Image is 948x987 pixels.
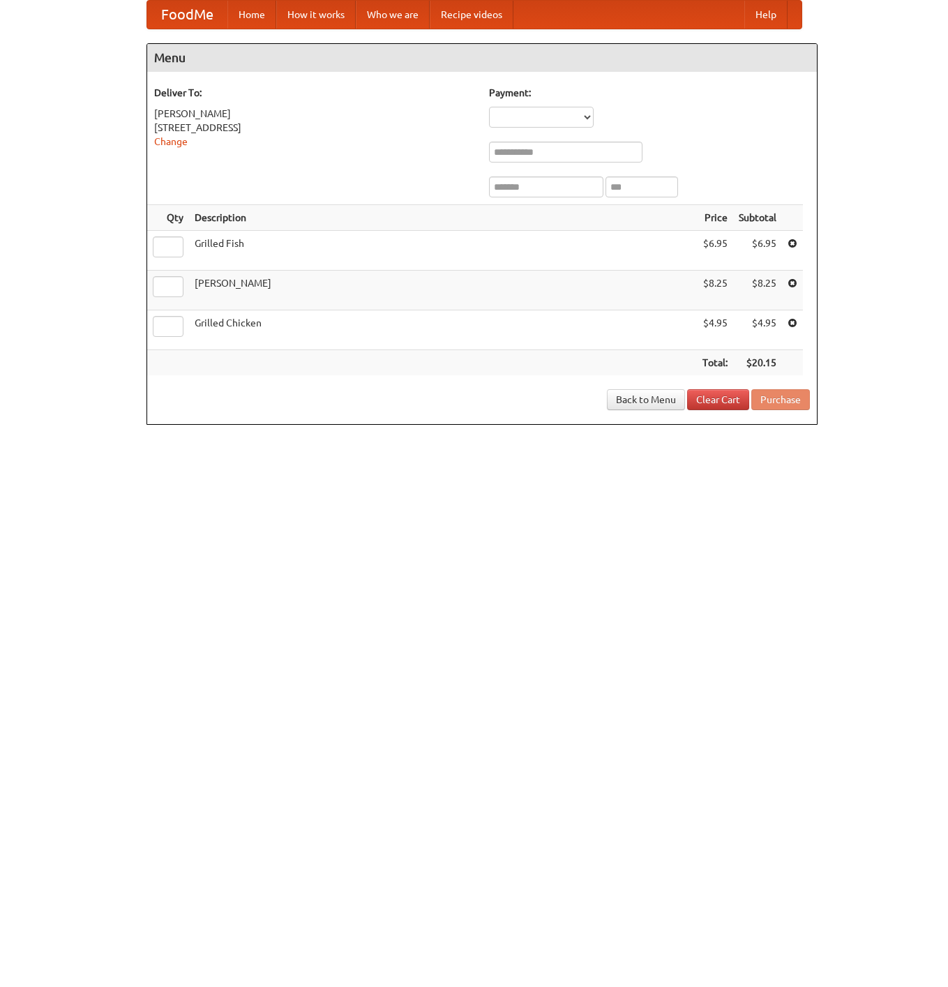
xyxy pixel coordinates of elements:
[430,1,513,29] a: Recipe videos
[147,205,189,231] th: Qty
[154,86,475,100] h5: Deliver To:
[189,271,697,310] td: [PERSON_NAME]
[687,389,749,410] a: Clear Cart
[751,389,810,410] button: Purchase
[697,350,733,376] th: Total:
[189,231,697,271] td: Grilled Fish
[276,1,356,29] a: How it works
[607,389,685,410] a: Back to Menu
[744,1,788,29] a: Help
[733,271,782,310] td: $8.25
[154,107,475,121] div: [PERSON_NAME]
[489,86,810,100] h5: Payment:
[189,205,697,231] th: Description
[733,231,782,271] td: $6.95
[697,271,733,310] td: $8.25
[697,205,733,231] th: Price
[356,1,430,29] a: Who we are
[189,310,697,350] td: Grilled Chicken
[733,310,782,350] td: $4.95
[154,121,475,135] div: [STREET_ADDRESS]
[227,1,276,29] a: Home
[733,350,782,376] th: $20.15
[147,1,227,29] a: FoodMe
[697,310,733,350] td: $4.95
[147,44,817,72] h4: Menu
[697,231,733,271] td: $6.95
[154,136,188,147] a: Change
[733,205,782,231] th: Subtotal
